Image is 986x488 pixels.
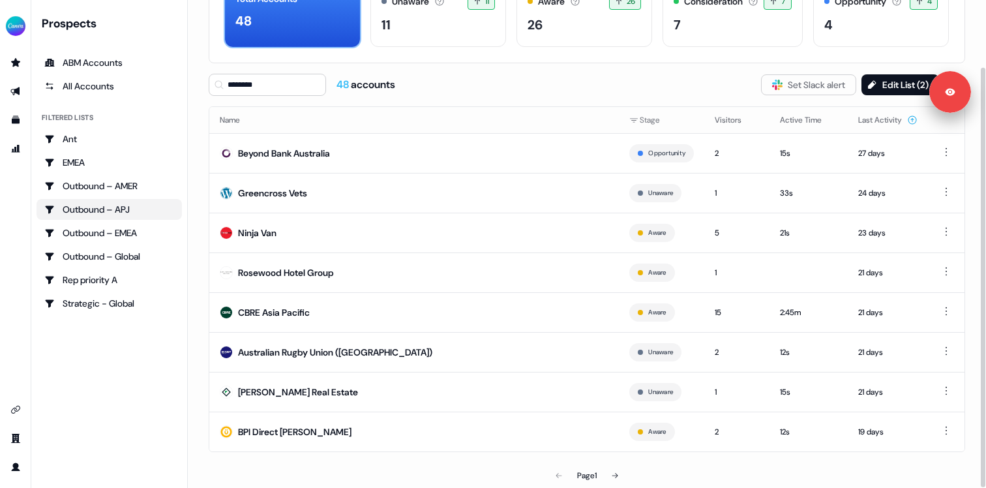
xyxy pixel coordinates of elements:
a: Go to outbound experience [5,81,26,102]
button: Visitors [715,108,757,132]
a: Go to team [5,428,26,449]
div: [PERSON_NAME] Real Estate [238,386,358,399]
div: 15 [715,306,759,319]
div: Outbound – EMEA [44,226,174,239]
button: Aware [648,426,666,438]
button: Aware [648,267,666,279]
a: Go to Rep priority A [37,269,182,290]
div: Filtered lists [42,112,93,123]
div: 27 days [858,147,918,160]
div: 2 [715,346,759,359]
div: 5 [715,226,759,239]
div: 12s [780,346,837,359]
div: CBRE Asia Pacific [238,306,310,319]
div: Prospects [42,16,182,31]
div: accounts [336,78,395,92]
div: Rep priority A [44,273,174,286]
a: Go to Outbound – Global [37,246,182,267]
a: Go to Ant [37,129,182,149]
div: 1 [715,386,759,399]
div: Strategic - Global [44,297,174,310]
div: 7 [674,15,681,35]
button: Active Time [780,108,837,132]
div: Ninja Van [238,226,276,239]
div: 2:45m [780,306,837,319]
button: Unaware [648,187,673,199]
div: 4 [824,15,833,35]
button: Aware [648,227,666,239]
div: 21 days [858,306,918,319]
div: Stage [629,114,694,127]
a: Go to integrations [5,399,26,420]
div: 26 [528,15,543,35]
div: 1 [715,187,759,200]
a: Go to Outbound – AMER [37,175,182,196]
div: Australian Rugby Union ([GEOGRAPHIC_DATA]) [238,346,432,359]
div: 11 [381,15,391,35]
div: 2 [715,425,759,438]
div: 33s [780,187,837,200]
div: 19 days [858,425,918,438]
div: 21s [780,226,837,239]
div: Page 1 [577,469,597,482]
button: Edit List (2) [861,74,939,95]
div: 12s [780,425,837,438]
th: Name [209,107,619,133]
button: Unaware [648,346,673,358]
div: 15s [780,147,837,160]
div: 21 days [858,386,918,399]
a: Go to EMEA [37,152,182,173]
div: Outbound – APJ [44,203,174,216]
button: Opportunity [648,147,685,159]
div: Greencross Vets [238,187,307,200]
a: Go to attribution [5,138,26,159]
span: 48 [336,78,351,91]
div: 23 days [858,226,918,239]
div: 1 [715,266,759,279]
div: EMEA [44,156,174,169]
div: All Accounts [44,80,174,93]
a: Go to Strategic - Global [37,293,182,314]
a: Go to Outbound – EMEA [37,222,182,243]
div: 2 [715,147,759,160]
div: 21 days [858,346,918,359]
div: Outbound – AMER [44,179,174,192]
button: Unaware [648,386,673,398]
a: All accounts [37,76,182,97]
a: Go to templates [5,110,26,130]
div: Outbound – Global [44,250,174,263]
a: ABM Accounts [37,52,182,73]
div: Ant [44,132,174,145]
div: 48 [235,11,252,31]
div: 21 days [858,266,918,279]
a: Go to Outbound – APJ [37,199,182,220]
div: BPI Direct [PERSON_NAME] [238,425,351,438]
button: Set Slack alert [761,74,856,95]
div: Rosewood Hotel Group [238,266,334,279]
a: Go to profile [5,457,26,478]
div: Beyond Bank Australia [238,147,330,160]
button: Last Activity [858,108,918,132]
div: ABM Accounts [44,56,174,69]
a: Go to prospects [5,52,26,73]
div: 24 days [858,187,918,200]
button: Aware [648,307,666,318]
div: 15s [780,386,837,399]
